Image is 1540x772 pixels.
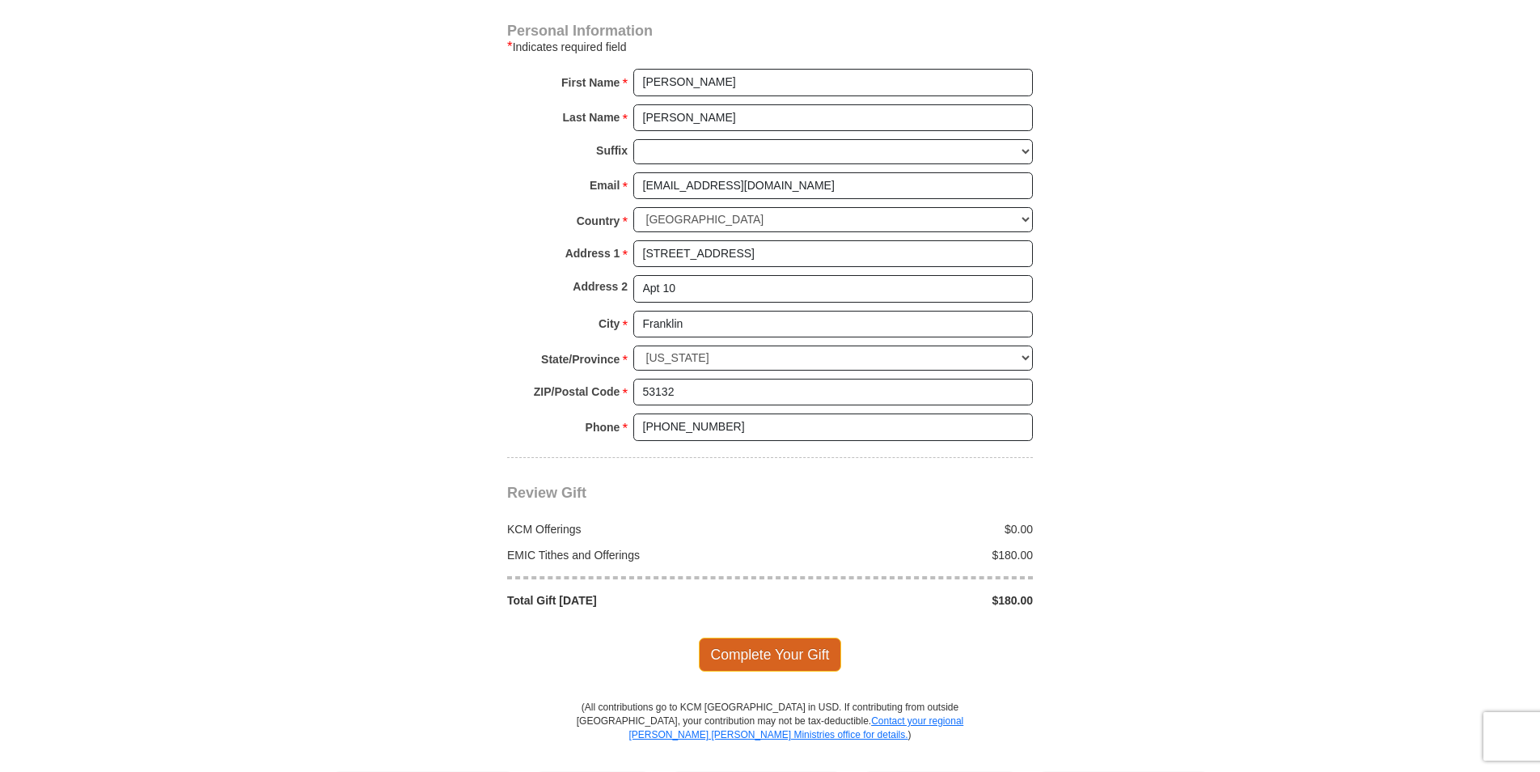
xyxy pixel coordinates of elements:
strong: Phone [586,416,620,439]
h4: Personal Information [507,24,1033,37]
strong: Email [590,174,620,197]
div: $180.00 [770,547,1042,563]
strong: Country [577,210,620,232]
strong: State/Province [541,348,620,371]
div: Indicates required field [507,37,1033,57]
div: EMIC Tithes and Offerings [499,547,771,563]
span: Review Gift [507,485,586,501]
strong: ZIP/Postal Code [534,380,620,403]
div: $180.00 [770,592,1042,609]
div: KCM Offerings [499,521,771,537]
strong: Suffix [596,139,628,162]
strong: Address 2 [573,275,628,298]
strong: Last Name [563,106,620,129]
div: Total Gift [DATE] [499,592,771,609]
strong: Address 1 [565,242,620,265]
strong: First Name [561,71,620,94]
p: (All contributions go to KCM [GEOGRAPHIC_DATA] in USD. If contributing from outside [GEOGRAPHIC_D... [576,701,964,771]
span: Complete Your Gift [699,638,842,672]
strong: City [599,312,620,335]
div: $0.00 [770,521,1042,537]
